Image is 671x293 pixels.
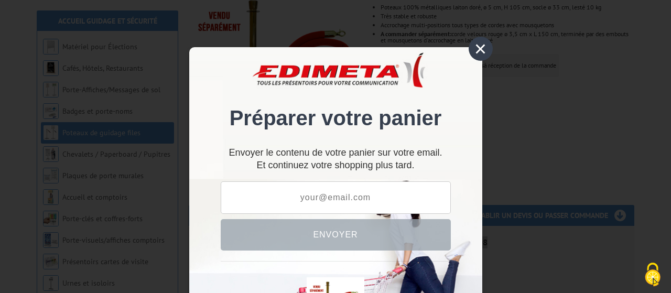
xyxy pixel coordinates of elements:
button: Envoyer [221,219,451,251]
input: your@email.com [221,181,451,214]
button: Cookies (fenêtre modale) [634,257,671,293]
p: Envoyer le contenu de votre panier sur votre email. [221,151,451,154]
div: × [469,37,493,61]
img: Cookies (fenêtre modale) [640,262,666,288]
div: Préparer votre panier [221,63,451,141]
div: Et continuez votre shopping plus tard. [221,151,451,171]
